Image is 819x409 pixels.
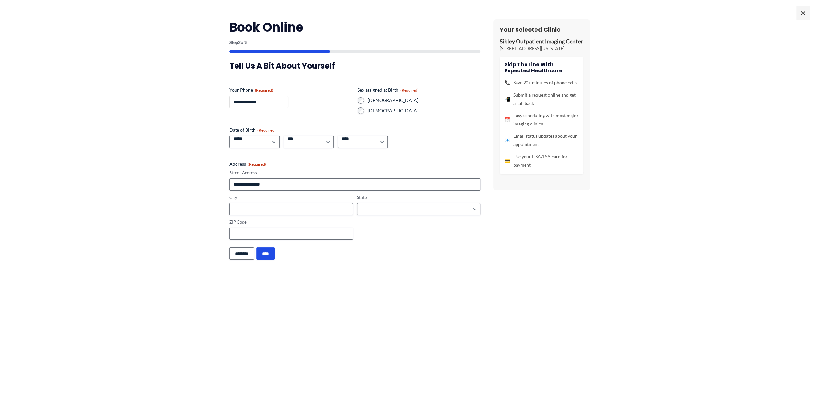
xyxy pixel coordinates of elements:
span: 2 [238,40,241,45]
label: ZIP Code [229,219,353,225]
span: (Required) [255,88,273,93]
span: × [796,6,809,19]
legend: Address [229,161,266,167]
p: Sibley Outpatient Imaging Center [500,38,583,45]
label: [DEMOGRAPHIC_DATA] [368,107,480,114]
span: 📲 [505,95,510,103]
legend: Sex assigned at Birth [358,87,419,93]
label: State [357,194,480,200]
h4: Skip the line with Expected Healthcare [505,61,579,74]
span: 5 [245,40,247,45]
p: Step of [229,40,480,45]
li: Save 20+ minutes of phone calls [505,79,579,87]
span: 💳 [505,157,510,165]
span: 📅 [505,116,510,124]
li: Easy scheduling with most major imaging clinics [505,111,579,128]
h3: Your Selected Clinic [500,26,583,33]
span: (Required) [400,88,419,93]
li: Use your HSA/FSA card for payment [505,153,579,169]
label: [DEMOGRAPHIC_DATA] [368,97,480,104]
legend: Date of Birth [229,127,276,133]
label: City [229,194,353,200]
li: Email status updates about your appointment [505,132,579,149]
span: 📧 [505,136,510,144]
li: Submit a request online and get a call back [505,91,579,107]
span: (Required) [257,128,276,133]
h3: Tell us a bit about yourself [229,61,480,71]
h2: Book Online [229,19,480,35]
p: [STREET_ADDRESS][US_STATE] [500,45,583,52]
span: 📞 [505,79,510,87]
label: Street Address [229,170,480,176]
span: (Required) [248,162,266,167]
label: Your Phone [229,87,352,93]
